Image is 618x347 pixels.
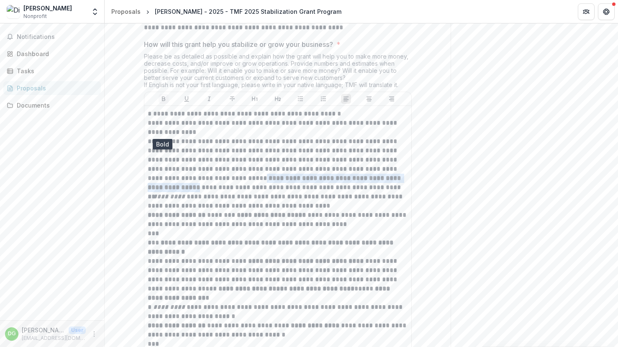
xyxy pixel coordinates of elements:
a: Documents [3,98,101,112]
div: Diana Garner [8,331,16,337]
button: Heading 2 [273,94,283,104]
button: Strike [227,94,237,104]
a: Proposals [108,5,144,18]
a: Dashboard [3,47,101,61]
div: Documents [17,101,94,110]
button: Ordered List [318,94,328,104]
p: How will this grant help you stabilize or grow your business? [144,39,333,49]
button: Bold [159,94,169,104]
p: User [69,326,86,334]
span: Nonprofit [23,13,47,20]
button: Open entity switcher [89,3,101,20]
button: Get Help [598,3,615,20]
button: Heading 1 [250,94,260,104]
button: Align Left [341,94,351,104]
button: Align Right [387,94,397,104]
div: Proposals [111,7,141,16]
div: Proposals [17,84,94,93]
button: Bullet List [295,94,305,104]
button: Underline [182,94,192,104]
div: Dashboard [17,49,94,58]
button: Notifications [3,30,101,44]
div: Tasks [17,67,94,75]
p: [PERSON_NAME] [22,326,65,334]
div: [PERSON_NAME] [23,4,72,13]
button: Partners [578,3,595,20]
a: Proposals [3,81,101,95]
div: [PERSON_NAME] - 2025 - TMF 2025 Stabilization Grant Program [155,7,341,16]
img: Diana Garner [7,5,20,18]
a: Tasks [3,64,101,78]
nav: breadcrumb [108,5,345,18]
button: Italicize [204,94,214,104]
button: Align Center [364,94,374,104]
button: More [89,329,99,339]
span: Notifications [17,33,97,41]
div: Please be as detailed as possible and explain how the grant will help you to make more money, dec... [144,53,412,92]
p: [EMAIL_ADDRESS][DOMAIN_NAME] [22,334,86,342]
